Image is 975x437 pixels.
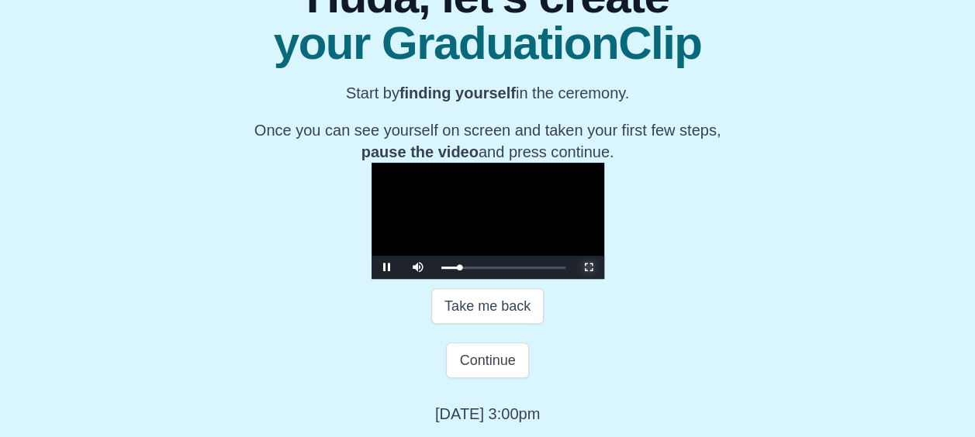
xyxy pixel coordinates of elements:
div: Progress Bar [441,267,565,269]
button: Pause [372,256,403,279]
b: pause the video [361,143,479,160]
b: finding yourself [399,84,516,102]
div: Video Player [372,163,604,279]
button: Mute [403,256,434,279]
p: Start by in the ceremony. [254,82,721,104]
span: your GraduationClip [254,20,721,67]
button: Take me back [431,288,544,324]
button: Continue [446,342,528,378]
p: Once you can see yourself on screen and taken your first few steps, and press continue. [254,119,721,163]
p: [DATE] 3:00pm [435,403,540,425]
button: Fullscreen [573,256,604,279]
